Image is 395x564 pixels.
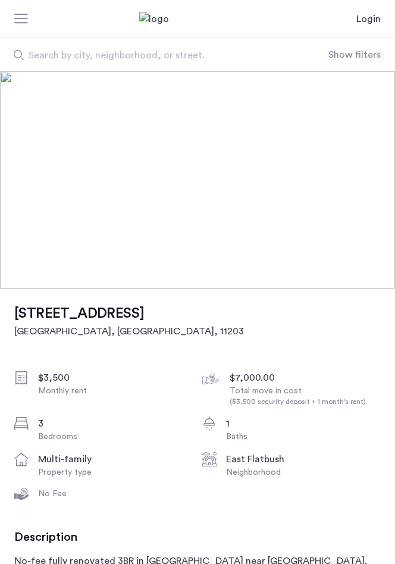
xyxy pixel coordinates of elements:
[226,466,381,478] div: Neighborhood
[356,12,381,26] a: Login
[14,530,381,544] h3: Description
[139,12,256,26] img: logo
[230,371,384,385] div: $7,000.00
[14,324,244,339] h2: [GEOGRAPHIC_DATA], [GEOGRAPHIC_DATA] , 11203
[230,385,384,407] div: Total move in cost
[14,303,244,339] a: [STREET_ADDRESS][GEOGRAPHIC_DATA], [GEOGRAPHIC_DATA], 11203
[226,452,381,466] div: East Flatbush
[38,385,193,397] div: Monthly rent
[29,48,291,62] span: Search by city, neighborhood, or street.
[38,416,193,431] div: 3
[38,371,193,385] div: $3,500
[226,416,381,431] div: 1
[328,48,381,62] button: Show or hide filters
[38,466,193,478] div: Property type
[38,452,193,466] div: multi-family
[38,488,193,500] div: No Fee
[38,431,193,443] div: Bedrooms
[226,431,381,443] div: Baths
[14,303,244,324] h1: [STREET_ADDRESS]
[139,12,256,26] a: Cazamio Logo
[230,397,384,407] div: ($3,500 security deposit + 1 month's rent)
